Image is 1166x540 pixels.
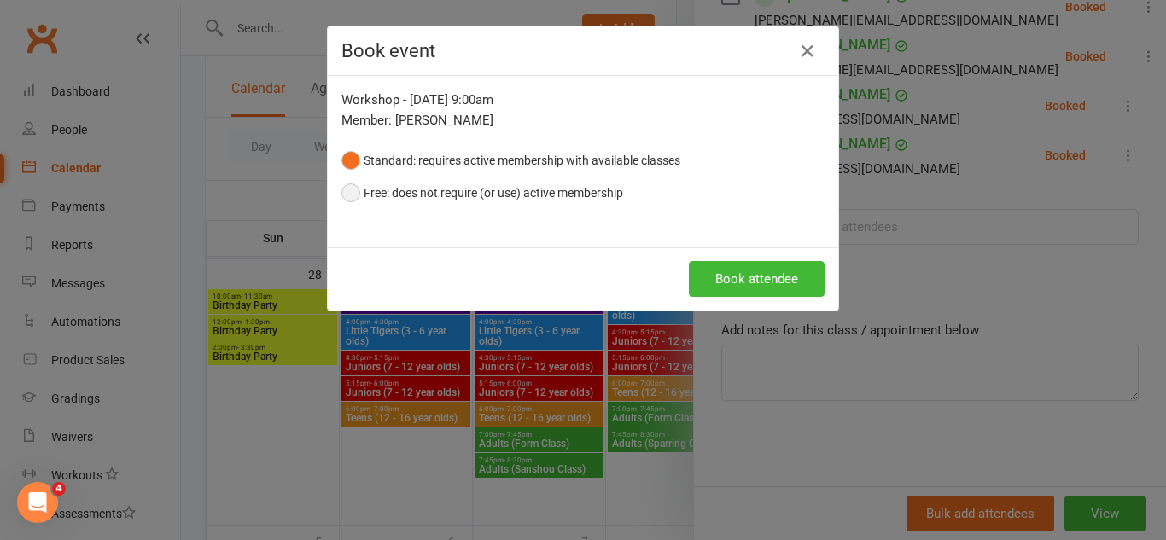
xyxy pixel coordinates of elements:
[341,40,825,61] h4: Book event
[341,144,680,177] button: Standard: requires active membership with available classes
[689,261,825,297] button: Book attendee
[341,90,825,131] div: Workshop - [DATE] 9:00am Member: [PERSON_NAME]
[341,177,623,209] button: Free: does not require (or use) active membership
[794,38,821,65] button: Close
[52,482,66,496] span: 4
[17,482,58,523] iframe: Intercom live chat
